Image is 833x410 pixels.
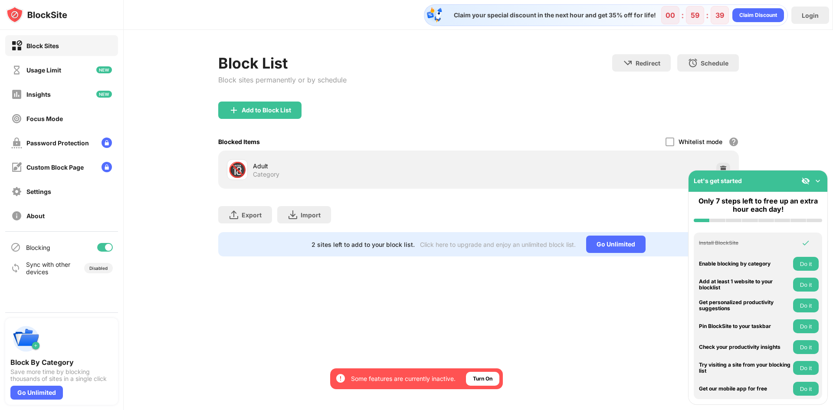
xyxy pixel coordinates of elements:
img: new-icon.svg [96,66,112,73]
div: Go Unlimited [10,386,63,400]
div: Get our mobile app for free [699,386,791,392]
div: Insights [26,91,51,98]
div: Blocked Items [218,138,260,145]
img: specialOfferDiscount.svg [426,7,443,24]
div: Disabled [89,266,108,271]
div: Block List [218,54,347,72]
div: Redirect [636,59,660,67]
button: Do it [793,319,819,333]
div: Try visiting a site from your blocking list [699,362,791,374]
div: Pin BlockSite to your taskbar [699,323,791,329]
img: omni-check.svg [801,239,810,247]
img: settings-off.svg [11,186,22,197]
div: : [679,8,686,22]
img: push-categories.svg [10,323,42,354]
img: logo-blocksite.svg [6,6,67,23]
div: Save more time by blocking thousands of sites in a single click [10,368,113,382]
div: Check your productivity insights [699,344,791,350]
button: Do it [793,382,819,396]
div: Add at least 1 website to your blocklist [699,279,791,291]
img: new-icon.svg [96,91,112,98]
div: Export [242,211,262,219]
div: Login [802,12,819,19]
div: Block Sites [26,42,59,49]
div: Import [301,211,321,219]
img: customize-block-page-off.svg [11,162,22,173]
div: 39 [715,11,724,20]
div: Sync with other devices [26,261,71,276]
div: Category [253,171,279,178]
div: Settings [26,188,51,195]
div: Some features are currently inactive. [351,374,456,383]
div: Get personalized productivity suggestions [699,299,791,312]
img: about-off.svg [11,210,22,221]
div: 59 [691,11,699,20]
div: Claim Discount [739,11,777,20]
div: Claim your special discount in the next hour and get 35% off for life! [449,11,656,19]
img: focus-off.svg [11,113,22,124]
div: Install BlockSite [699,240,791,246]
div: Enable blocking by category [699,261,791,267]
div: Block sites permanently or by schedule [218,75,347,84]
button: Do it [793,361,819,375]
div: Turn On [473,374,492,383]
img: block-on.svg [11,40,22,51]
img: lock-menu.svg [102,138,112,148]
div: Add to Block List [242,107,291,114]
img: blocking-icon.svg [10,242,21,253]
div: Usage Limit [26,66,61,74]
button: Do it [793,257,819,271]
img: lock-menu.svg [102,162,112,172]
img: time-usage-off.svg [11,65,22,75]
div: About [26,212,45,220]
div: Whitelist mode [679,138,722,145]
div: 2 sites left to add to your block list. [312,241,415,248]
img: error-circle-white.svg [335,373,346,384]
div: : [704,8,711,22]
button: Do it [793,340,819,354]
img: sync-icon.svg [10,263,21,273]
img: password-protection-off.svg [11,138,22,148]
img: eye-not-visible.svg [801,177,810,185]
div: Blocking [26,244,50,251]
div: Focus Mode [26,115,63,122]
div: 00 [666,11,675,20]
div: Password Protection [26,139,89,147]
button: Do it [793,278,819,292]
div: Click here to upgrade and enjoy an unlimited block list. [420,241,576,248]
div: Block By Category [10,358,113,367]
button: Do it [793,298,819,312]
div: 🔞 [228,161,246,179]
img: insights-off.svg [11,89,22,100]
div: Custom Block Page [26,164,84,171]
div: Go Unlimited [586,236,646,253]
div: Adult [253,161,479,171]
img: omni-setup-toggle.svg [813,177,822,185]
div: Only 7 steps left to free up an extra hour each day! [694,197,822,213]
div: Let's get started [694,177,742,184]
div: Schedule [701,59,728,67]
